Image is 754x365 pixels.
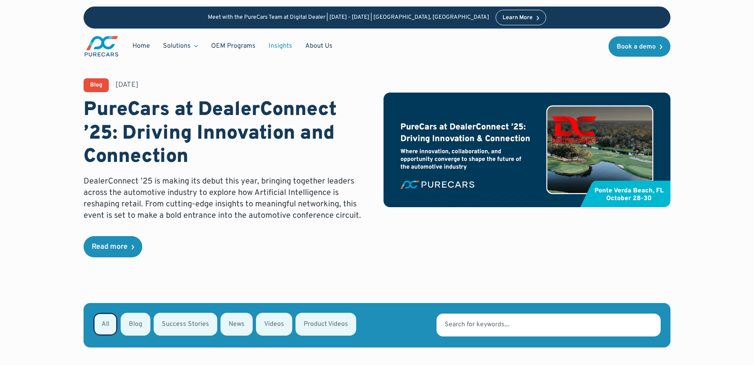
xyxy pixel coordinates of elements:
img: purecars logo [84,35,119,58]
a: Home [126,38,157,54]
div: Solutions [163,42,191,51]
a: Learn More [496,10,546,25]
a: About Us [299,38,339,54]
div: Book a demo [617,44,656,50]
div: Learn More [503,15,533,21]
a: main [84,35,119,58]
div: Blog [90,82,102,88]
p: Meet with the PureCars Team at Digital Dealer | [DATE] - [DATE] | [GEOGRAPHIC_DATA], [GEOGRAPHIC_... [208,14,489,21]
a: Insights [262,38,299,54]
input: Search for keywords... [437,314,661,336]
a: Read more [84,236,142,257]
div: Solutions [157,38,205,54]
div: Read more [92,243,128,251]
a: OEM Programs [205,38,262,54]
form: Email Form [84,303,670,347]
p: DealerConnect ’25 is making its debut this year, bringing together leaders across the automotive ... [84,176,370,221]
div: [DATE] [115,80,139,90]
h1: PureCars at DealerConnect ’25: Driving Innovation and Connection [84,99,370,169]
a: Book a demo [608,36,670,57]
